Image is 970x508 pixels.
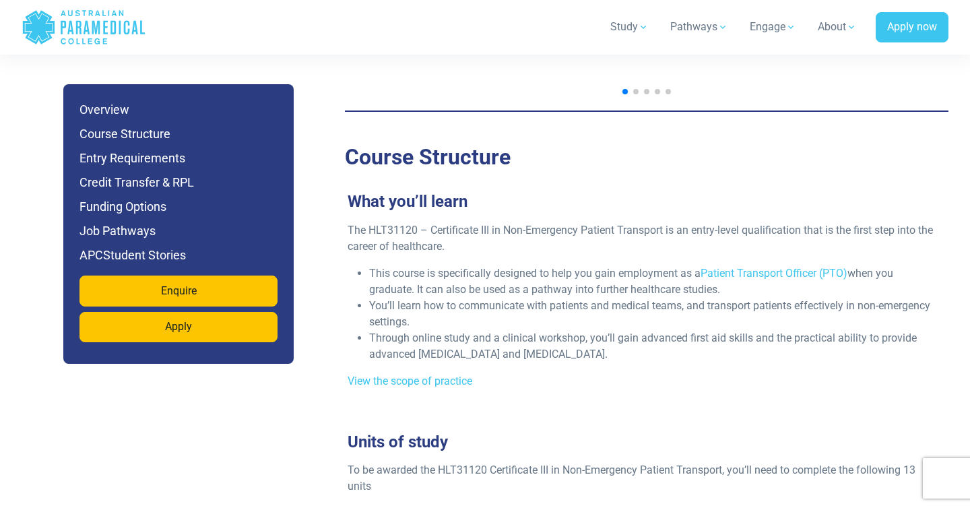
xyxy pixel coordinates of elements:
[348,222,935,255] p: The HLT31120 – Certificate III in Non-Emergency Patient Transport is an entry-level qualification...
[339,192,943,212] h3: What you’ll learn
[369,330,935,362] li: Through online study and a clinical workshop, you’ll gain advanced first aid skills and the pract...
[701,267,847,280] a: Patient Transport Officer (PTO)
[345,144,948,170] h2: Course Structure
[348,375,472,387] a: View the scope of practice
[666,89,671,94] span: Go to slide 5
[22,5,146,49] a: Australian Paramedical College
[369,265,935,298] li: This course is specifically designed to help you gain employment as a when you graduate. It can a...
[369,298,935,330] li: You’ll learn how to communicate with patients and medical teams, and transport patients effective...
[633,89,639,94] span: Go to slide 2
[810,8,865,46] a: About
[622,89,628,94] span: Go to slide 1
[655,89,660,94] span: Go to slide 4
[348,462,935,495] p: To be awarded the HLT31120 Certificate III in Non-Emergency Patient Transport, you’ll need to com...
[742,8,804,46] a: Engage
[339,433,943,452] h3: Units of study
[662,8,736,46] a: Pathways
[876,12,948,43] a: Apply now
[644,89,649,94] span: Go to slide 3
[602,8,657,46] a: Study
